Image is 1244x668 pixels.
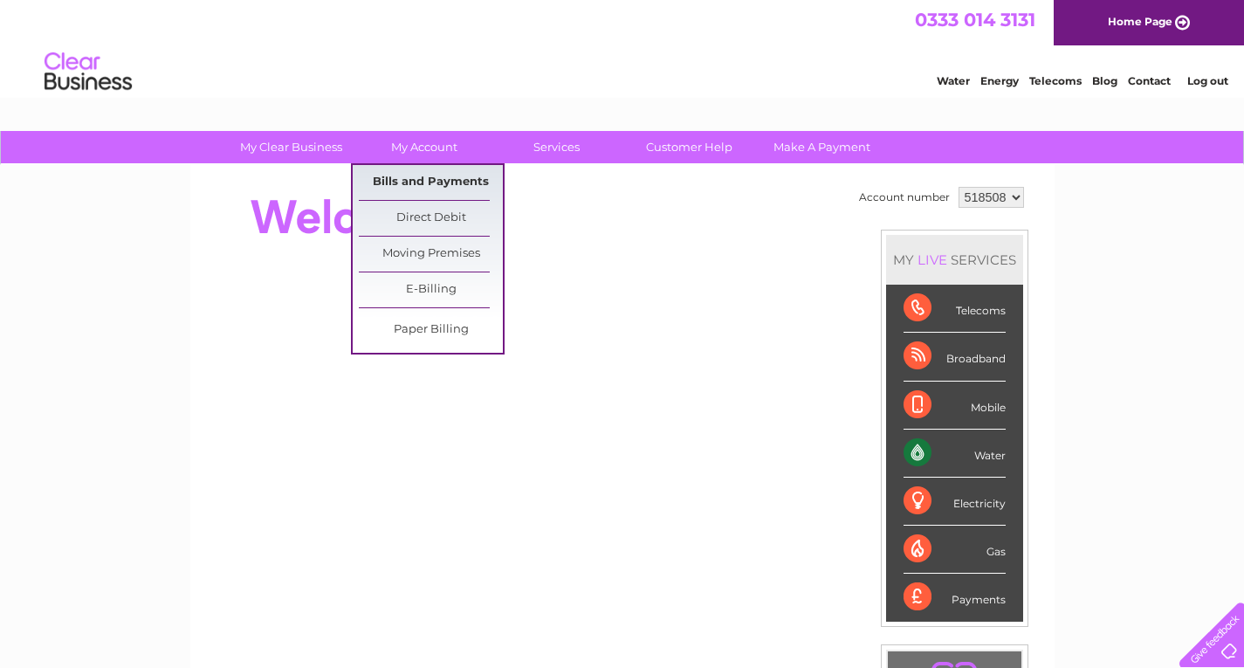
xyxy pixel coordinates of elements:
[904,526,1006,574] div: Gas
[904,382,1006,430] div: Mobile
[359,201,503,236] a: Direct Debit
[886,235,1023,285] div: MY SERVICES
[904,478,1006,526] div: Electricity
[1029,74,1082,87] a: Telecoms
[915,9,1035,31] a: 0333 014 3131
[904,430,1006,478] div: Water
[359,237,503,272] a: Moving Premises
[904,574,1006,621] div: Payments
[914,251,951,268] div: LIVE
[750,131,894,163] a: Make A Payment
[1092,74,1117,87] a: Blog
[485,131,629,163] a: Services
[904,285,1006,333] div: Telecoms
[617,131,761,163] a: Customer Help
[980,74,1019,87] a: Energy
[210,10,1035,85] div: Clear Business is a trading name of Verastar Limited (registered in [GEOGRAPHIC_DATA] No. 3667643...
[352,131,496,163] a: My Account
[359,165,503,200] a: Bills and Payments
[1128,74,1171,87] a: Contact
[44,45,133,99] img: logo.png
[904,333,1006,381] div: Broadband
[937,74,970,87] a: Water
[1187,74,1228,87] a: Log out
[359,272,503,307] a: E-Billing
[219,131,363,163] a: My Clear Business
[855,182,954,212] td: Account number
[359,313,503,348] a: Paper Billing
